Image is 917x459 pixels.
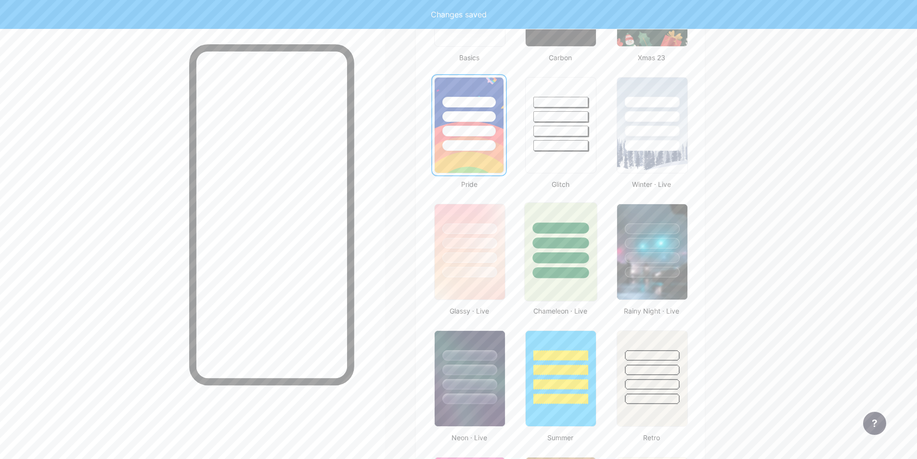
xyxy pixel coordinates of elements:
div: Winter · Live [614,179,689,189]
div: Xmas 23 [614,52,689,63]
div: Pride [431,179,507,189]
div: Rainy Night · Live [614,306,689,316]
div: Chameleon · Live [522,306,598,316]
div: Changes saved [431,9,487,20]
div: Summer [522,433,598,443]
div: Glitch [522,179,598,189]
div: Retro [614,433,689,443]
div: Carbon [522,52,598,63]
div: Basics [431,52,507,63]
div: Glassy · Live [431,306,507,316]
div: Neon · Live [431,433,507,443]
